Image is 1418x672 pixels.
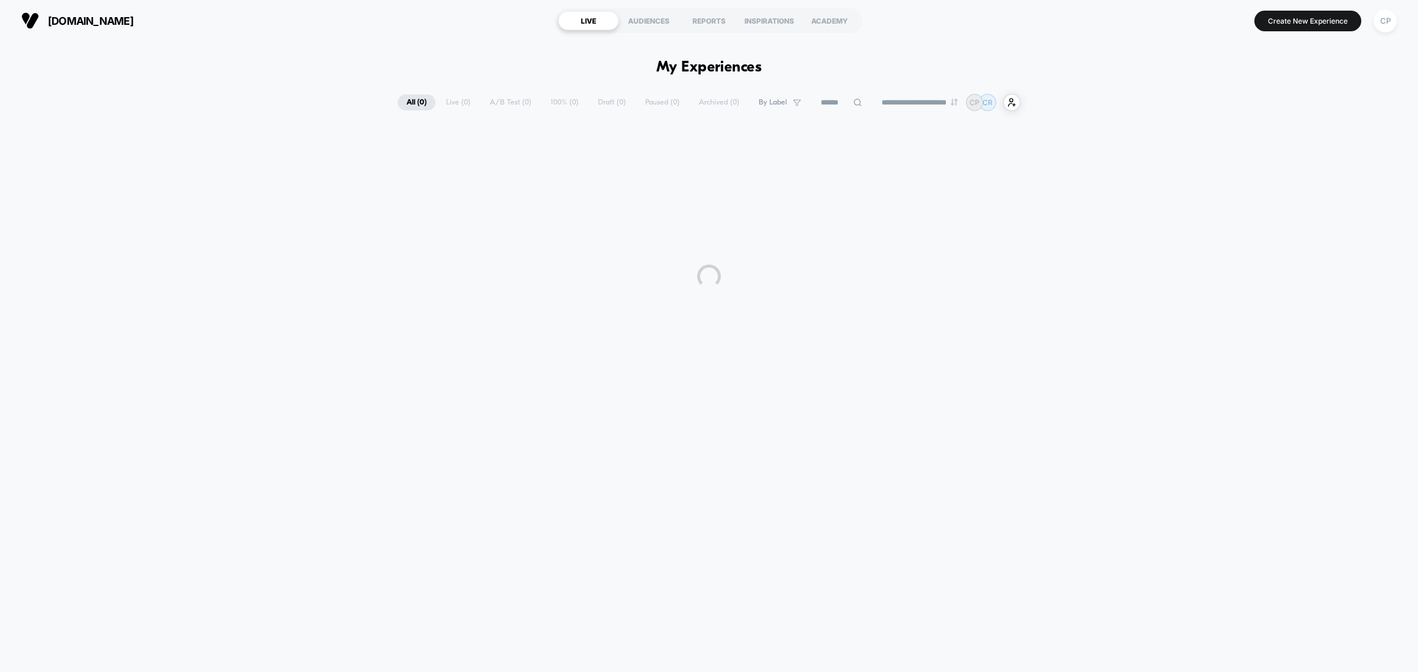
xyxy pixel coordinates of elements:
img: end [951,99,958,106]
div: REPORTS [679,11,739,30]
p: CR [983,98,993,107]
div: CP [1374,9,1397,32]
div: ACADEMY [799,11,860,30]
button: CP [1370,9,1400,33]
div: INSPIRATIONS [739,11,799,30]
div: AUDIENCES [619,11,679,30]
div: LIVE [558,11,619,30]
button: [DOMAIN_NAME] [18,11,137,30]
span: By Label [759,98,787,107]
p: CP [970,98,980,107]
span: [DOMAIN_NAME] [48,15,134,27]
img: Visually logo [21,12,39,30]
h1: My Experiences [656,59,762,76]
span: All ( 0 ) [398,94,435,110]
button: Create New Experience [1254,11,1361,31]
